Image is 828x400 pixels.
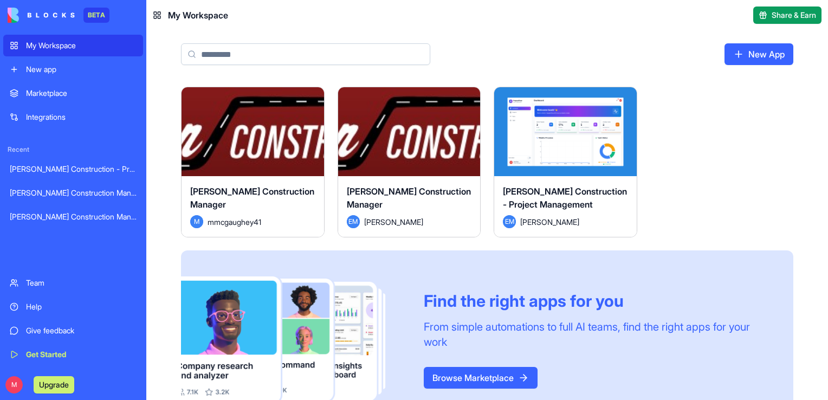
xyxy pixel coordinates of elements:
[26,40,137,51] div: My Workspace
[3,82,143,104] a: Marketplace
[170,4,190,25] button: Home
[3,59,143,80] a: New app
[34,379,74,390] a: Upgrade
[520,216,579,228] span: [PERSON_NAME]
[424,367,538,389] a: Browse Marketplace
[3,344,143,365] a: Get Started
[17,136,169,147] div: Hi,
[3,206,143,228] a: [PERSON_NAME] Construction Manager
[9,40,208,115] div: mmcgaughey41 says…
[3,145,143,154] span: Recent
[190,186,314,210] span: [PERSON_NAME] Construction Manager
[26,88,137,99] div: Marketplace
[3,35,143,56] a: My Workspace
[48,47,199,100] div: [PERSON_NAME] is still having a problem creating a new form. She was finally able to create the f...
[10,211,137,222] div: [PERSON_NAME] Construction Manager
[26,349,137,360] div: Get Started
[83,8,109,23] div: BETA
[10,164,137,175] div: [PERSON_NAME] Construction - Project Management
[3,296,143,318] a: Help
[17,147,169,200] div: We’ve fixed the issue. Your app has been duplicated into a new version, and we also asked [PERSON...
[503,215,516,228] span: EM
[9,130,208,352] div: Michal says…
[53,5,123,14] h1: [PERSON_NAME]
[364,216,423,228] span: [PERSON_NAME]
[26,112,137,122] div: Integrations
[34,352,43,360] button: Emoji picker
[34,376,74,393] button: Upgrade
[424,291,767,311] div: Find the right apps for you
[8,8,75,23] img: logo
[69,352,77,360] button: Start recording
[9,329,208,347] textarea: Message…
[186,347,203,365] button: Send a message…
[181,87,325,237] a: [PERSON_NAME] Construction ManagerMmmcgaughey41
[190,4,210,24] div: Close
[347,215,360,228] span: EM
[17,205,169,227] div: Please continue working with the new app, not the old one.
[17,352,25,360] button: Upload attachment
[53,14,108,24] p: Active 30m ago
[190,215,203,228] span: M
[772,10,816,21] span: Share & Earn
[347,186,471,210] span: [PERSON_NAME] Construction Manager
[26,301,137,312] div: Help
[39,40,208,106] div: [PERSON_NAME] is still having a problem creating a new form. She was finally able to create the f...
[494,87,637,237] a: [PERSON_NAME] Construction - Project ManagementEM[PERSON_NAME]
[338,87,481,237] a: [PERSON_NAME] Construction ManagerEM[PERSON_NAME]
[3,182,143,204] a: [PERSON_NAME] Construction Manager
[3,158,143,180] a: [PERSON_NAME] Construction - Project Management
[753,7,821,24] button: Share & Earn
[725,43,793,65] a: New App
[10,188,137,198] div: [PERSON_NAME] Construction Manager
[208,216,261,228] span: mmcgaughey41
[3,106,143,128] a: Integrations
[26,278,137,288] div: Team
[168,9,228,22] span: My Workspace
[8,8,109,23] a: BETA
[31,6,48,23] img: Profile image for Michal
[17,232,169,253] div: Thanks for your patience! ​
[9,115,208,130] div: [DATE]
[5,376,23,393] span: M
[26,64,137,75] div: New app
[424,319,767,350] div: From simple automations to full AI teams, find the right apps for your work
[3,272,143,294] a: Team
[503,186,627,210] span: [PERSON_NAME] Construction - Project Management
[7,4,28,25] button: go back
[9,130,178,328] div: Hi,We’ve fixed the issue. Your app has been duplicated into a new version, and we also asked [PER...
[26,325,137,336] div: Give feedback
[3,320,143,341] a: Give feedback
[51,352,60,360] button: Gif picker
